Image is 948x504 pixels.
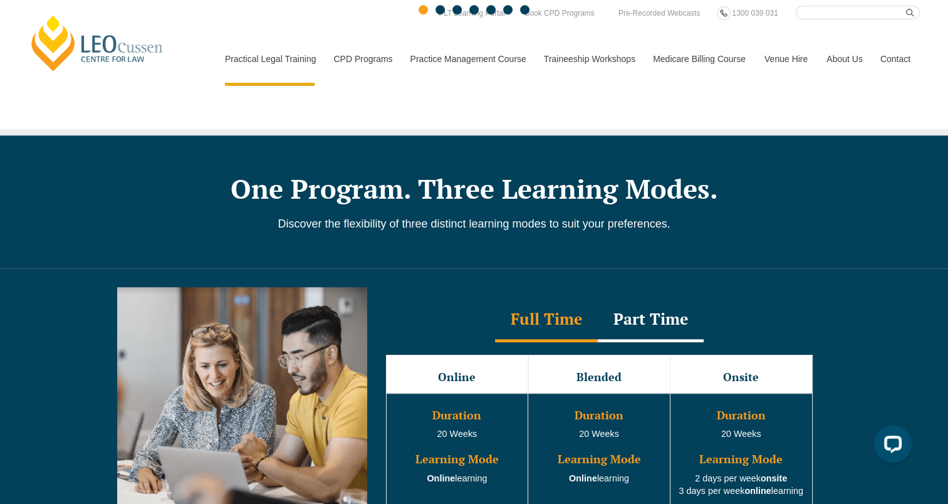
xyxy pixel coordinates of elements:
strong: onsite [761,473,787,483]
p: Discover the flexibility of three distinct learning modes to suit your preferences. [117,217,831,231]
strong: Online [427,473,455,483]
a: [PERSON_NAME] Centre for Law [28,14,167,73]
h3: Learning Mode [672,453,811,466]
h3: Online [388,371,527,384]
span: Go to slide 6 [503,5,513,14]
a: Traineeship Workshops [534,32,643,86]
a: CPD Programs [324,32,400,86]
span: 20 Weeks [437,429,477,439]
h3: Onsite [672,371,811,384]
h3: Learning Mode [388,453,527,466]
h3: Duration [672,409,811,422]
span: Duration [432,407,481,423]
a: Venue Hire [755,32,817,86]
a: About Us [817,32,871,86]
a: Contact [871,32,920,86]
a: Practical Legal Training [216,32,325,86]
iframe: LiveChat chat widget [864,420,917,473]
h3: Duration [529,409,669,422]
span: Go to slide 5 [486,5,496,14]
span: Go to slide 4 [469,5,479,14]
span: Go to slide 7 [520,5,529,14]
h3: Learning Mode [529,453,669,466]
span: Go to slide 2 [435,5,445,14]
span: Go to slide 3 [452,5,462,14]
a: Practice Management Course [401,32,534,86]
strong: online [744,486,771,496]
div: Part Time [598,298,704,342]
div: Full Time [495,298,598,342]
a: Medicare Billing Course [643,32,755,86]
strong: Online [569,473,597,483]
h2: One Program. Three Learning Modes. [117,173,831,204]
span: Go to slide 1 [419,5,428,14]
h3: Blended [529,371,669,384]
